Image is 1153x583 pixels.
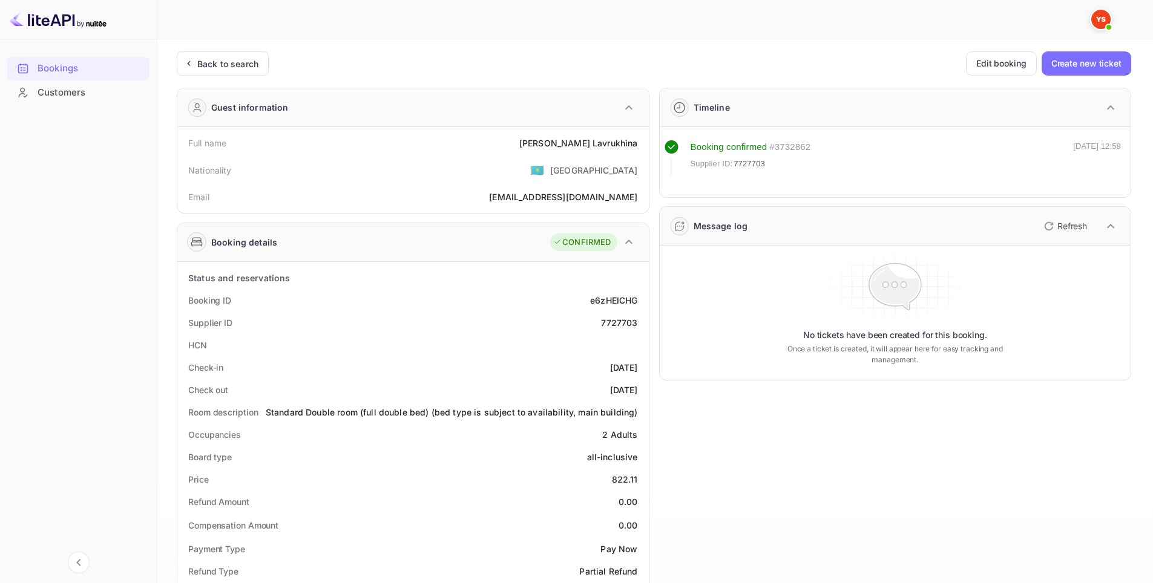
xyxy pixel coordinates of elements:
div: Booking ID [188,294,231,307]
div: Status and reservations [188,272,290,284]
div: CONFIRMED [553,236,611,249]
div: [EMAIL_ADDRESS][DOMAIN_NAME] [489,191,637,203]
a: Customers [7,81,149,103]
div: Pay Now [600,542,637,555]
div: Payment Type [188,542,245,555]
div: [DATE] 12:58 [1073,140,1121,175]
div: Standard Double room (full double bed) (bed type is subject to availability, main building) [266,406,638,419]
div: Guest information [211,101,289,114]
a: Bookings [7,57,149,79]
div: Check out [188,383,228,396]
div: Occupancies [188,428,241,441]
span: 7727703 [734,158,765,170]
img: LiteAPI logo [10,10,107,29]
button: Refresh [1037,217,1092,236]
div: Message log [694,220,748,232]
div: Partial Refund [579,565,637,578]
div: all-inclusive [587,451,638,463]
div: Timeline [694,101,730,114]
button: Edit booking [966,51,1037,76]
div: Booking details [211,236,277,249]
div: Customers [7,81,149,105]
div: Nationality [188,164,232,177]
div: Compensation Amount [188,519,278,532]
div: Booking confirmed [691,140,767,154]
div: 0.00 [619,519,638,532]
div: e6zHEICHG [590,294,637,307]
div: Refund Type [188,565,238,578]
div: Bookings [38,62,143,76]
span: United States [530,159,544,181]
div: [DATE] [610,361,638,374]
div: Check-in [188,361,223,374]
div: Room description [188,406,258,419]
div: Refund Amount [188,495,249,508]
div: # 3732862 [769,140,810,154]
div: Customers [38,86,143,100]
div: [PERSON_NAME] Lavrukhina [519,137,638,149]
span: Supplier ID: [691,158,733,170]
button: Collapse navigation [68,552,90,573]
div: Board type [188,451,232,463]
div: 822.11 [612,473,638,486]
div: [GEOGRAPHIC_DATA] [550,164,638,177]
div: Back to search [197,57,258,70]
p: No tickets have been created for this booking. [803,329,987,341]
div: 0.00 [619,495,638,508]
div: 2 Adults [602,428,637,441]
div: Full name [188,137,226,149]
button: Create new ticket [1042,51,1131,76]
div: HCN [188,339,207,351]
div: 7727703 [601,316,637,329]
div: Bookings [7,57,149,80]
div: [DATE] [610,383,638,396]
p: Refresh [1057,220,1087,232]
div: Supplier ID [188,316,232,329]
div: Email [188,191,209,203]
p: Once a ticket is created, it will appear here for easy tracking and management. [768,344,1022,365]
img: Yandex Support [1091,10,1111,29]
div: Price [188,473,209,486]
